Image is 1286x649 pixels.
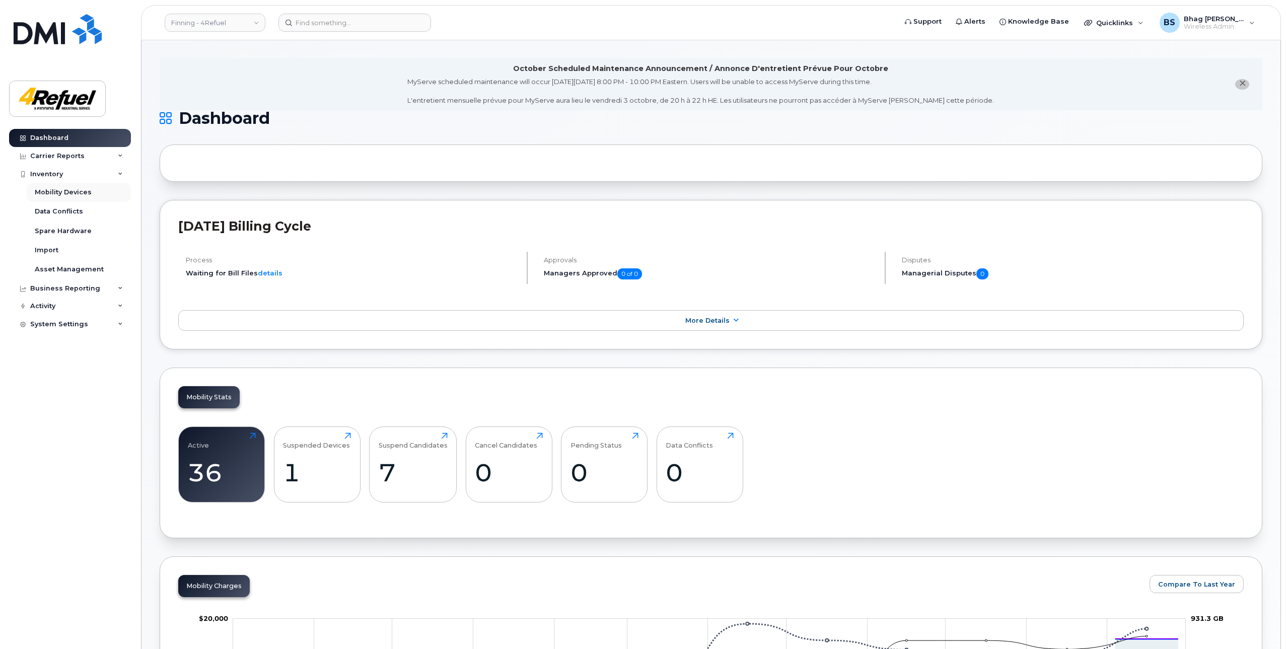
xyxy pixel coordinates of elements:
div: 36 [188,458,256,487]
a: Data Conflicts0 [666,432,734,497]
h2: [DATE] Billing Cycle [178,219,1244,234]
button: Compare To Last Year [1150,575,1244,593]
tspan: $20,000 [199,614,228,622]
iframe: Messenger Launcher [1242,605,1278,641]
g: $0 [199,614,228,622]
div: 0 [666,458,734,487]
div: 0 [570,458,638,487]
h4: Process [186,256,518,264]
div: Data Conflicts [666,432,713,449]
div: Cancel Candidates [475,432,537,449]
button: close notification [1235,79,1249,90]
h4: Approvals [544,256,876,264]
div: Pending Status [570,432,622,449]
a: Pending Status0 [570,432,638,497]
span: More Details [685,317,730,324]
div: 7 [379,458,448,487]
h4: Disputes [902,256,1244,264]
div: 0 [475,458,543,487]
div: October Scheduled Maintenance Announcement / Annonce D'entretient Prévue Pour Octobre [513,63,888,74]
div: MyServe scheduled maintenance will occur [DATE][DATE] 8:00 PM - 10:00 PM Eastern. Users will be u... [407,77,994,105]
h5: Managerial Disputes [902,268,1244,279]
div: Active [188,432,209,449]
span: 0 of 0 [617,268,642,279]
tspan: 931.3 GB [1191,614,1224,622]
span: 0 [976,268,988,279]
div: Suspended Devices [283,432,350,449]
a: Suspended Devices1 [283,432,351,497]
div: Suspend Candidates [379,432,448,449]
div: 1 [283,458,351,487]
span: Dashboard [179,111,270,126]
span: Compare To Last Year [1158,580,1235,589]
a: details [258,269,282,277]
h5: Managers Approved [544,268,876,279]
li: Waiting for Bill Files [186,268,518,278]
a: Active36 [188,432,256,497]
a: Cancel Candidates0 [475,432,543,497]
a: Suspend Candidates7 [379,432,448,497]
